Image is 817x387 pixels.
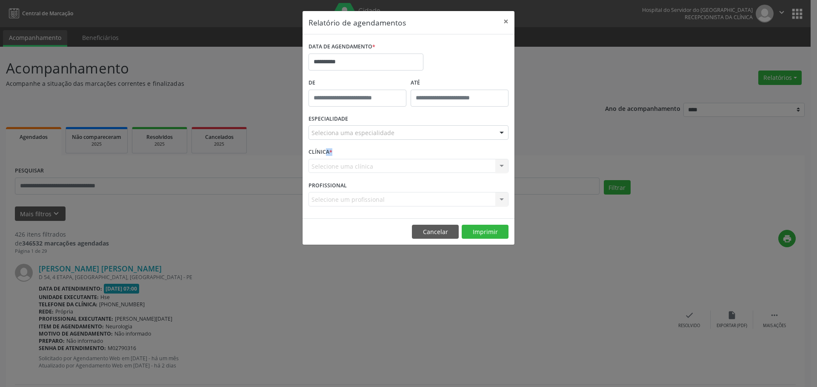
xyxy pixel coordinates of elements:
label: PROFISSIONAL [309,179,347,192]
span: Seleciona uma especialidade [311,128,394,137]
button: Cancelar [412,225,459,239]
label: ESPECIALIDADE [309,113,348,126]
button: Imprimir [462,225,508,239]
label: De [309,76,406,90]
label: CLÍNICA [309,146,332,159]
label: ATÉ [411,76,508,90]
button: Close [497,11,514,32]
h5: Relatório de agendamentos [309,17,406,28]
label: DATA DE AGENDAMENTO [309,40,375,54]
